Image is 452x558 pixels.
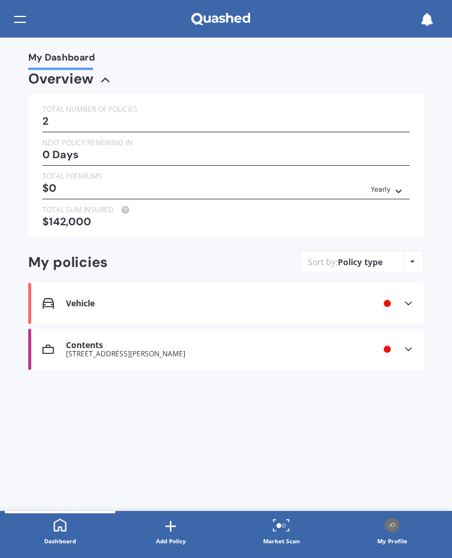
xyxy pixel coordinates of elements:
div: Add Policy [156,535,186,547]
a: Add Policy [115,511,226,553]
div: 0 Days [42,149,410,161]
div: TOTAL NUMBER OF POLICIES [42,103,410,115]
div: TOTAL SUM INSURED [42,204,410,216]
div: TOTAL PREMIUMS [42,171,410,182]
img: Vehicle [42,298,54,309]
div: Overview [28,73,94,85]
span: My Dashboard [28,52,95,68]
div: Policy type [338,256,383,268]
div: My Profile [377,535,407,547]
div: $142,000 [42,216,410,228]
div: My policies [28,254,219,271]
div: NEXT POLICY RENEWING IN [42,137,410,149]
div: Yearly [371,183,391,195]
a: Market Scan [226,511,337,553]
div: Sort by: [308,256,383,268]
img: Contents [42,343,54,355]
div: Contents [66,340,335,350]
div: Vehicle [66,299,335,309]
div: [STREET_ADDRESS][PERSON_NAME] [66,350,335,358]
a: Dashboard [5,511,115,553]
img: Profile [385,518,399,532]
div: 2 [42,115,410,127]
div: Dashboard [44,535,76,547]
div: $0 [42,182,410,194]
div: Market Scan [263,535,300,547]
a: ProfileMy Profile [337,511,447,553]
